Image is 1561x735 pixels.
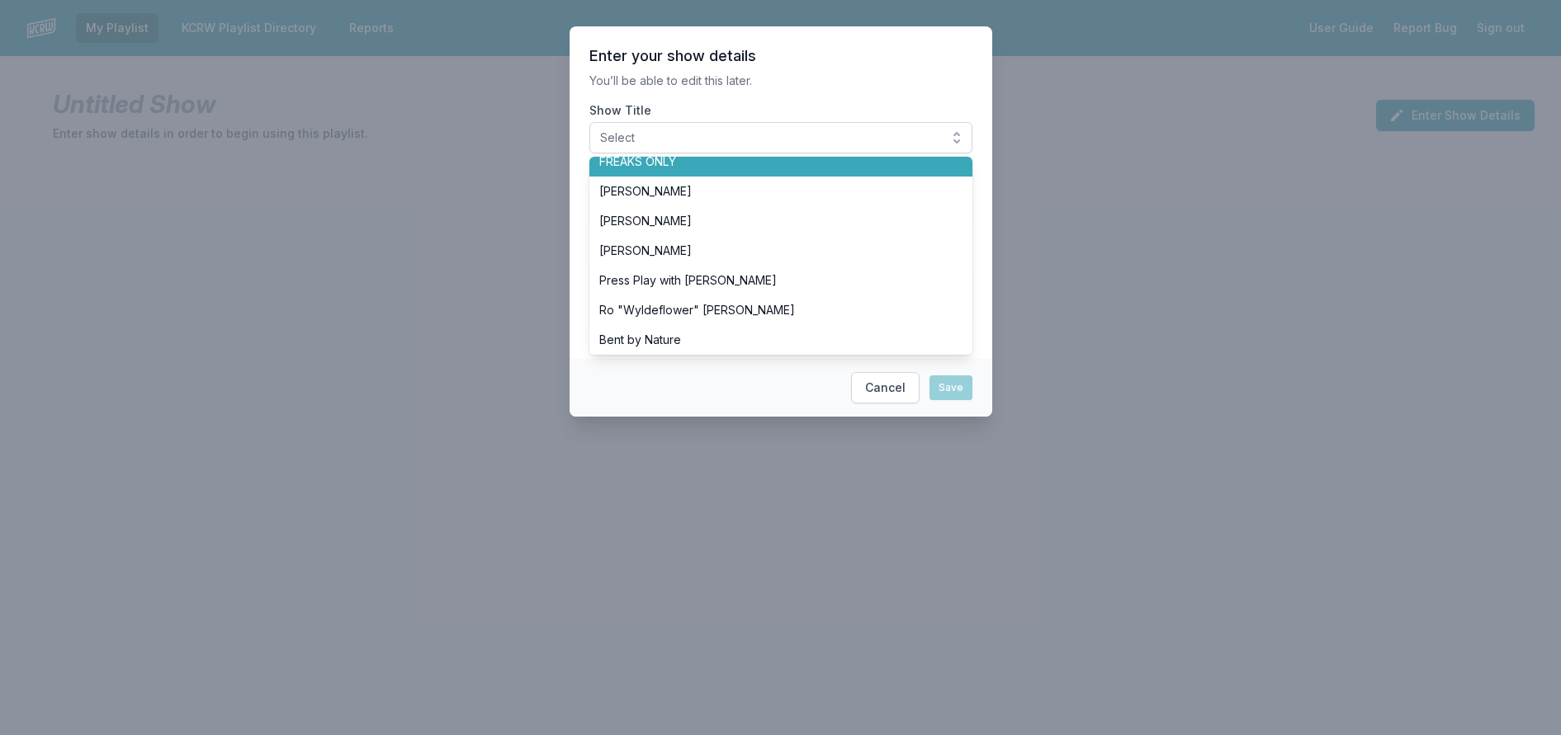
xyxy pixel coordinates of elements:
button: Save [930,375,972,400]
span: Ro "Wyldeflower" [PERSON_NAME] [599,302,943,318]
span: Press Play with [PERSON_NAME] [599,272,943,289]
header: Enter your show details [589,46,972,66]
span: FREAKS ONLY [599,153,943,170]
span: Select [600,130,939,146]
button: Cancel [851,372,920,403]
span: [PERSON_NAME] [599,183,943,200]
label: Show Title [589,102,972,119]
p: You’ll be able to edit this later. [589,73,972,89]
button: Select [589,122,972,153]
span: Bent by Nature [599,332,943,348]
span: [PERSON_NAME] [599,213,943,229]
span: [PERSON_NAME] [599,243,943,259]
